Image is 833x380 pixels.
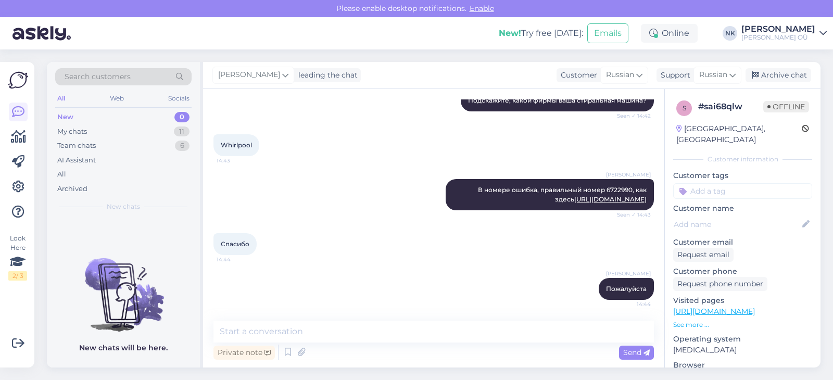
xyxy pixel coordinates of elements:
div: [GEOGRAPHIC_DATA], [GEOGRAPHIC_DATA] [676,123,802,145]
span: [PERSON_NAME] [606,171,651,179]
div: Web [108,92,126,105]
div: Request email [673,248,734,262]
input: Add name [674,219,800,230]
p: Operating system [673,334,812,345]
div: Look Here [8,234,27,281]
div: My chats [57,126,87,137]
span: 14:44 [612,300,651,308]
div: 6 [175,141,190,151]
span: [PERSON_NAME] [218,69,280,81]
p: Browser [673,360,812,371]
div: AI Assistant [57,155,96,166]
span: Offline [763,101,809,112]
div: NK [723,26,737,41]
span: Seen ✓ 14:42 [612,112,651,120]
span: New chats [107,202,140,211]
input: Add a tag [673,183,812,199]
div: Request phone number [673,277,767,291]
div: Try free [DATE]: [499,27,583,40]
div: All [55,92,67,105]
span: Russian [606,69,634,81]
span: Russian [699,69,727,81]
p: [MEDICAL_DATA] [673,345,812,356]
img: Askly Logo [8,70,28,90]
span: Search customers [65,71,131,82]
div: All [57,169,66,180]
div: Customer information [673,155,812,164]
span: Подскажите, какой фирмы ваша стиральная машина? [468,96,647,104]
span: Send [623,348,650,357]
p: Customer phone [673,266,812,277]
p: Customer tags [673,170,812,181]
div: Socials [166,92,192,105]
button: Emails [587,23,628,43]
p: See more ... [673,320,812,330]
span: Спасибо [221,240,249,248]
div: Archived [57,184,87,194]
span: Seen ✓ 14:43 [612,211,651,219]
b: New! [499,28,521,38]
span: s [683,104,686,112]
div: Online [641,24,698,43]
div: Archive chat [746,68,811,82]
a: [URL][DOMAIN_NAME] [574,195,647,203]
div: 11 [174,126,190,137]
a: [URL][DOMAIN_NAME] [673,307,755,316]
span: Пожалуйста [606,285,647,293]
span: В номере ошибка, правильный номер 6722990, как здесь [478,186,648,203]
span: 14:44 [217,256,256,263]
div: Private note [213,346,275,360]
div: # sai68qlw [698,100,763,113]
div: Team chats [57,141,96,151]
div: [PERSON_NAME] [741,25,815,33]
div: leading the chat [294,70,358,81]
div: New [57,112,73,122]
img: No chats [47,239,200,333]
div: 0 [174,112,190,122]
p: Visited pages [673,295,812,306]
p: Customer email [673,237,812,248]
div: Customer [557,70,597,81]
span: Enable [466,4,497,13]
p: New chats will be here. [79,343,168,353]
span: Whirlpool [221,141,252,149]
span: 14:43 [217,157,256,164]
div: Support [657,70,690,81]
a: [PERSON_NAME][PERSON_NAME] OÜ [741,25,827,42]
span: [PERSON_NAME] [606,270,651,277]
p: Customer name [673,203,812,214]
div: [PERSON_NAME] OÜ [741,33,815,42]
div: 2 / 3 [8,271,27,281]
